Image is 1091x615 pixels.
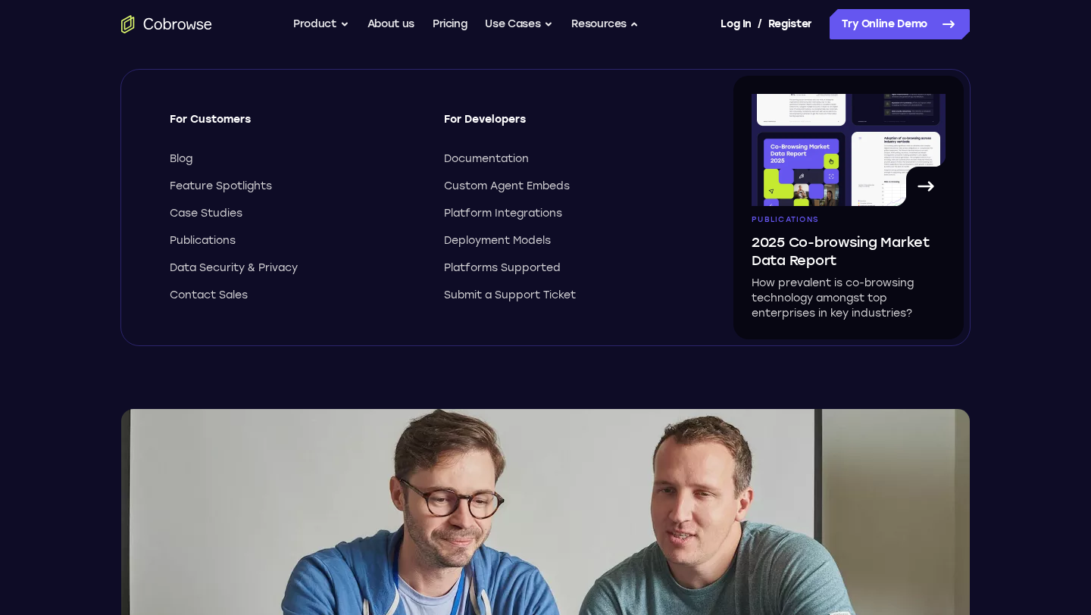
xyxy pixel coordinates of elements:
[170,151,417,167] a: Blog
[444,151,529,167] span: Documentation
[170,288,248,303] span: Contact Sales
[752,215,818,224] span: Publications
[444,233,551,248] span: Deployment Models
[444,151,691,167] a: Documentation
[444,233,691,248] a: Deployment Models
[170,288,417,303] a: Contact Sales
[752,233,946,270] span: 2025 Co-browsing Market Data Report
[170,206,242,221] span: Case Studies
[170,233,417,248] a: Publications
[444,288,576,303] span: Submit a Support Ticket
[768,9,812,39] a: Register
[444,206,562,221] span: Platform Integrations
[170,233,236,248] span: Publications
[444,179,691,194] a: Custom Agent Embeds
[433,9,467,39] a: Pricing
[170,179,417,194] a: Feature Spotlights
[121,15,212,33] a: Go to the home page
[170,151,192,167] span: Blog
[752,94,946,206] img: A page from the browsing market ebook
[444,206,691,221] a: Platform Integrations
[170,112,417,139] span: For Customers
[830,9,970,39] a: Try Online Demo
[444,261,561,276] span: Platforms Supported
[721,9,751,39] a: Log In
[444,179,570,194] span: Custom Agent Embeds
[170,261,298,276] span: Data Security & Privacy
[444,288,691,303] a: Submit a Support Ticket
[758,15,762,33] span: /
[170,261,417,276] a: Data Security & Privacy
[170,179,272,194] span: Feature Spotlights
[367,9,414,39] a: About us
[485,9,553,39] button: Use Cases
[170,206,417,221] a: Case Studies
[444,261,691,276] a: Platforms Supported
[293,9,349,39] button: Product
[444,112,691,139] span: For Developers
[752,276,946,321] p: How prevalent is co-browsing technology amongst top enterprises in key industries?
[571,9,639,39] button: Resources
